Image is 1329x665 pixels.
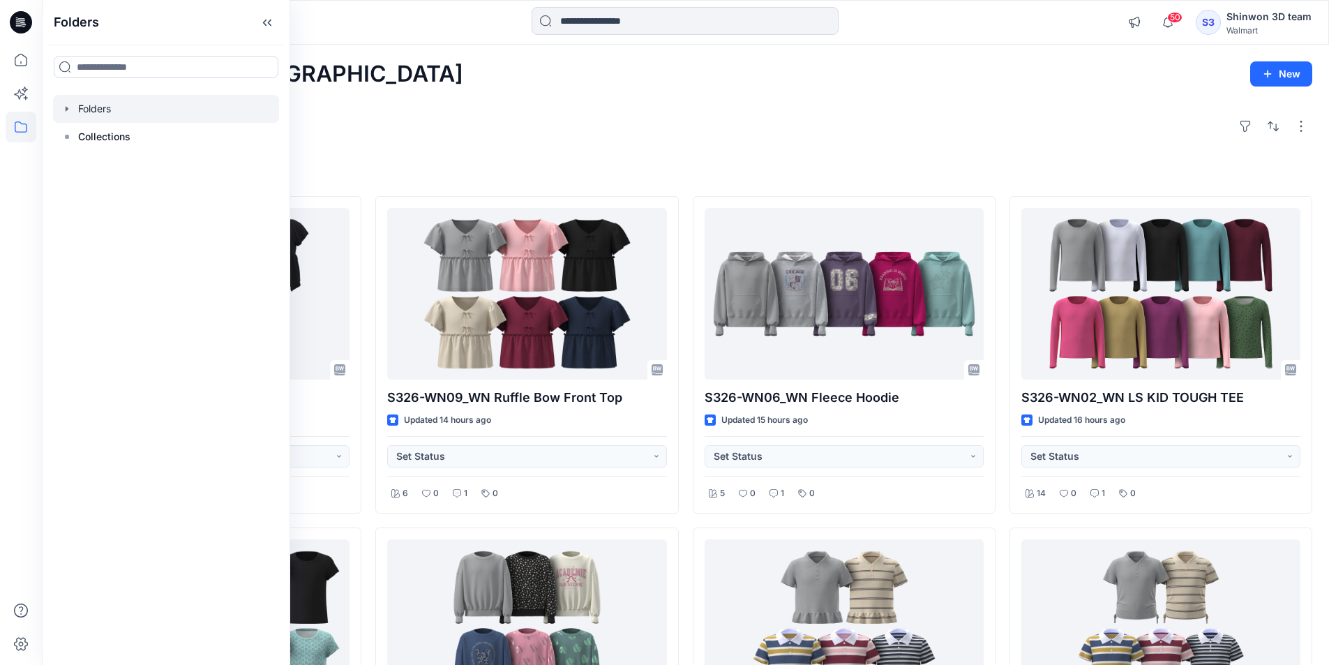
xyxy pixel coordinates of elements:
[464,486,467,501] p: 1
[1226,8,1312,25] div: Shinwon 3D team
[750,486,756,501] p: 0
[705,388,984,408] p: S326-WN06_WN Fleece Hoodie
[1102,486,1105,501] p: 1
[1196,10,1221,35] div: S3
[403,486,408,501] p: 6
[1021,388,1300,408] p: S326-WN02_WN LS KID TOUGH TEE
[1167,12,1182,23] span: 50
[404,413,491,428] p: Updated 14 hours ago
[720,486,725,501] p: 5
[493,486,498,501] p: 0
[1038,413,1125,428] p: Updated 16 hours ago
[781,486,784,501] p: 1
[809,486,815,501] p: 0
[78,128,130,145] p: Collections
[705,208,984,380] a: S326-WN06_WN Fleece Hoodie
[1130,486,1136,501] p: 0
[1226,25,1312,36] div: Walmart
[1021,208,1300,380] a: S326-WN02_WN LS KID TOUGH TEE
[59,165,1312,182] h4: Styles
[721,413,808,428] p: Updated 15 hours ago
[1071,486,1076,501] p: 0
[387,208,666,380] a: S326-WN09_WN Ruffle Bow Front Top
[1037,486,1046,501] p: 14
[387,388,666,408] p: S326-WN09_WN Ruffle Bow Front Top
[433,486,439,501] p: 0
[1250,61,1312,87] button: New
